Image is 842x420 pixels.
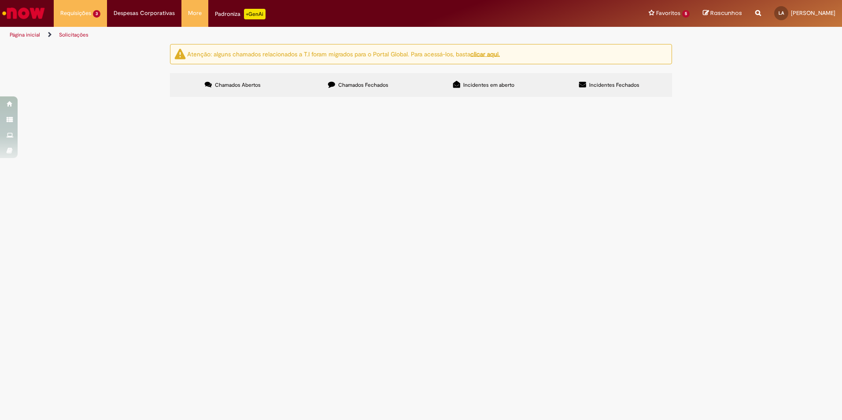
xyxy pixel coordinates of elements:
[7,27,555,43] ul: Trilhas de página
[656,9,680,18] span: Favoritos
[60,9,91,18] span: Requisições
[187,50,500,58] ng-bind-html: Atenção: alguns chamados relacionados a T.I foram migrados para o Portal Global. Para acessá-los,...
[779,10,784,16] span: LA
[470,50,500,58] a: clicar aqui.
[188,9,202,18] span: More
[338,81,388,88] span: Chamados Fechados
[463,81,514,88] span: Incidentes em aberto
[215,9,266,19] div: Padroniza
[244,9,266,19] p: +GenAi
[710,9,742,17] span: Rascunhos
[93,10,100,18] span: 3
[791,9,835,17] span: [PERSON_NAME]
[10,31,40,38] a: Página inicial
[703,9,742,18] a: Rascunhos
[59,31,89,38] a: Solicitações
[682,10,690,18] span: 5
[215,81,261,88] span: Chamados Abertos
[589,81,639,88] span: Incidentes Fechados
[114,9,175,18] span: Despesas Corporativas
[1,4,46,22] img: ServiceNow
